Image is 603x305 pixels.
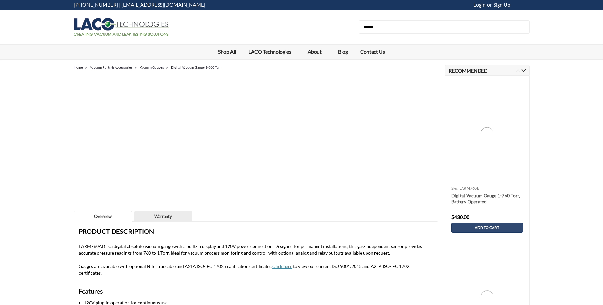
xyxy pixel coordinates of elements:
p: LARM760AD is a digital absolute vacuum gauge with a built-in display and 120V power connection. D... [79,243,433,256]
a: Digital Vacuum Gauge 1-760 Torr, Battery Operated [451,193,523,205]
span: or [486,2,492,8]
a: Vacuum Parts & Accessories [90,65,133,69]
img: LACO Technologies [74,18,169,36]
a: Digital Vacuum Gauge 1-760 Torr [171,65,221,69]
a: Warranty [135,211,192,222]
span: Add to Cart [475,226,499,230]
a: Contact Us [354,45,391,59]
a: Shop All [212,45,242,59]
span: sku: [451,186,459,191]
a: Vacuum Gauges [140,65,164,69]
button: Next [521,68,526,73]
h4: Features [79,286,433,296]
button: Previous [516,68,520,73]
span: LARM760B [459,186,480,191]
a: Add to Cart [451,223,523,233]
a: LACO Technologies [242,45,302,59]
h2: Recommended [445,65,530,76]
h3: Product Description [79,226,433,239]
a: Click here [272,264,292,269]
a: Home [74,65,83,69]
p: Gauges are available with optional NIST traceable and A2LA ISO/IEC 17025 calibration certificates... [79,263,433,276]
a: Blog [332,45,354,59]
a: About [302,45,332,59]
a: sku: LARM760B [451,186,480,191]
a: Overview [74,211,132,222]
img: Digital Vacuum Gauge 1-760 Torr, Battery Operated [479,126,495,142]
span: $430.00 [451,214,469,220]
a: cart-preview-dropdown [513,0,530,10]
